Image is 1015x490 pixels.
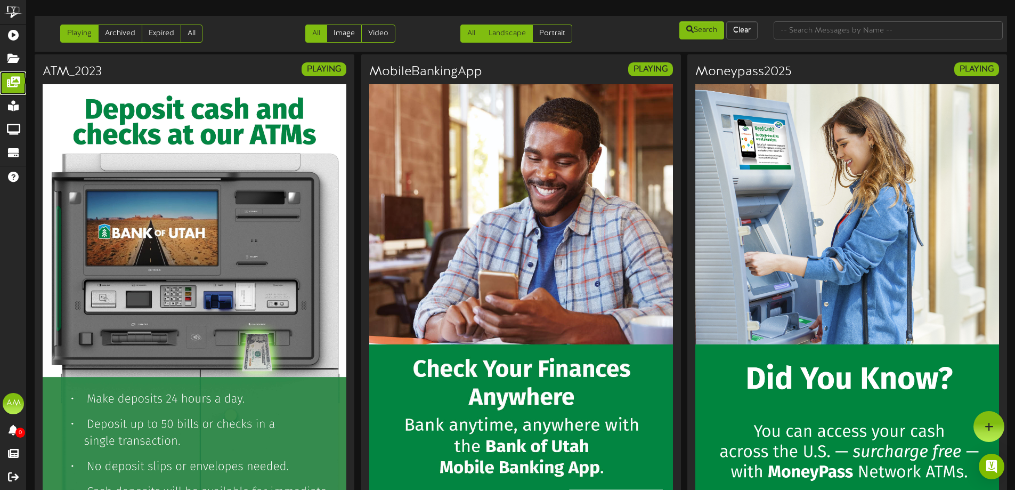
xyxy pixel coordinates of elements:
a: Archived [98,25,142,43]
a: Expired [142,25,181,43]
a: Landscape [482,25,533,43]
h3: Moneypass2025 [695,65,792,79]
strong: PLAYING [634,65,668,74]
a: All [181,25,202,43]
h3: ATM_2023 [43,65,102,79]
button: Clear [726,21,758,39]
strong: PLAYING [960,65,994,74]
a: Image [327,25,362,43]
div: Open Intercom Messenger [979,454,1004,479]
a: Video [361,25,395,43]
h3: MobileBankingApp [369,65,482,79]
a: Playing [60,25,99,43]
a: Portrait [532,25,572,43]
span: 0 [15,428,25,438]
button: Search [679,21,724,39]
strong: PLAYING [307,65,341,74]
a: All [460,25,482,43]
div: AM [3,393,24,414]
input: -- Search Messages by Name -- [774,21,1003,39]
a: All [305,25,327,43]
